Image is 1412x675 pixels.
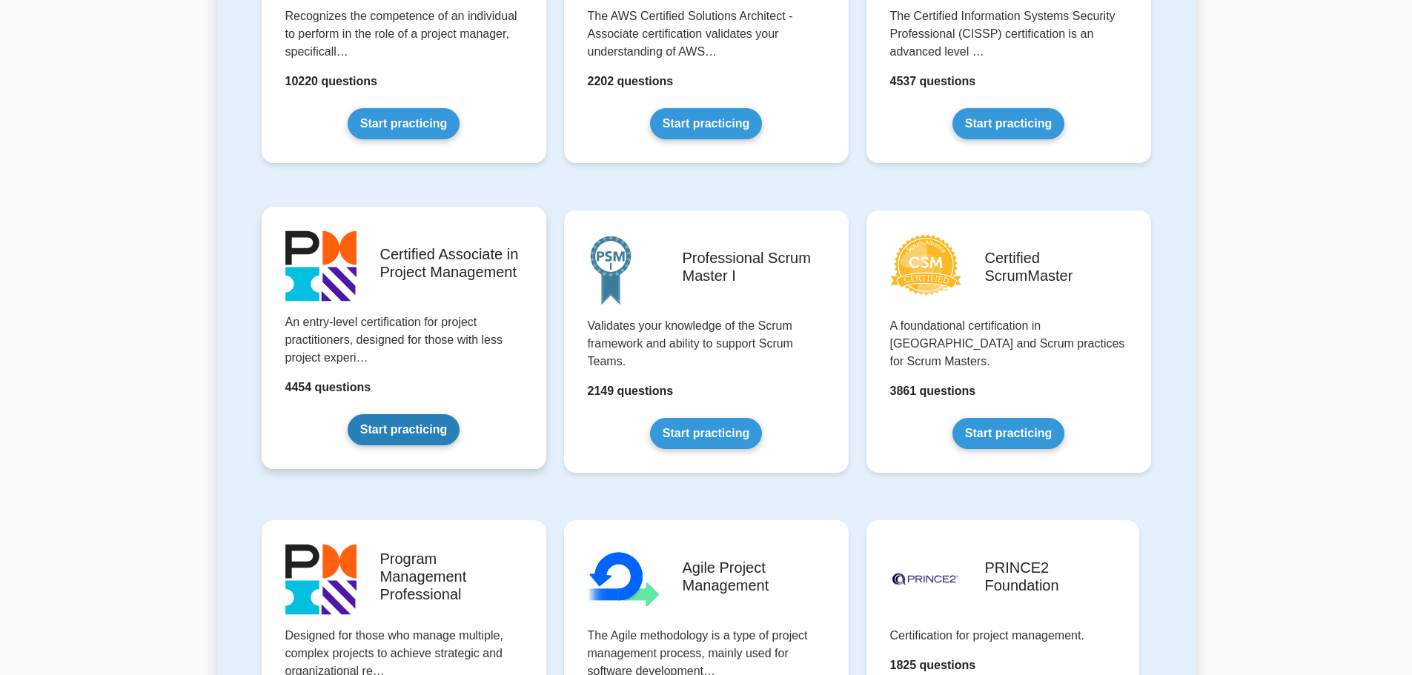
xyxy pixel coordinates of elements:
a: Start practicing [348,108,460,139]
a: Start practicing [348,414,460,445]
a: Start practicing [650,418,762,449]
a: Start practicing [952,108,1064,139]
a: Start practicing [650,108,762,139]
a: Start practicing [952,418,1064,449]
